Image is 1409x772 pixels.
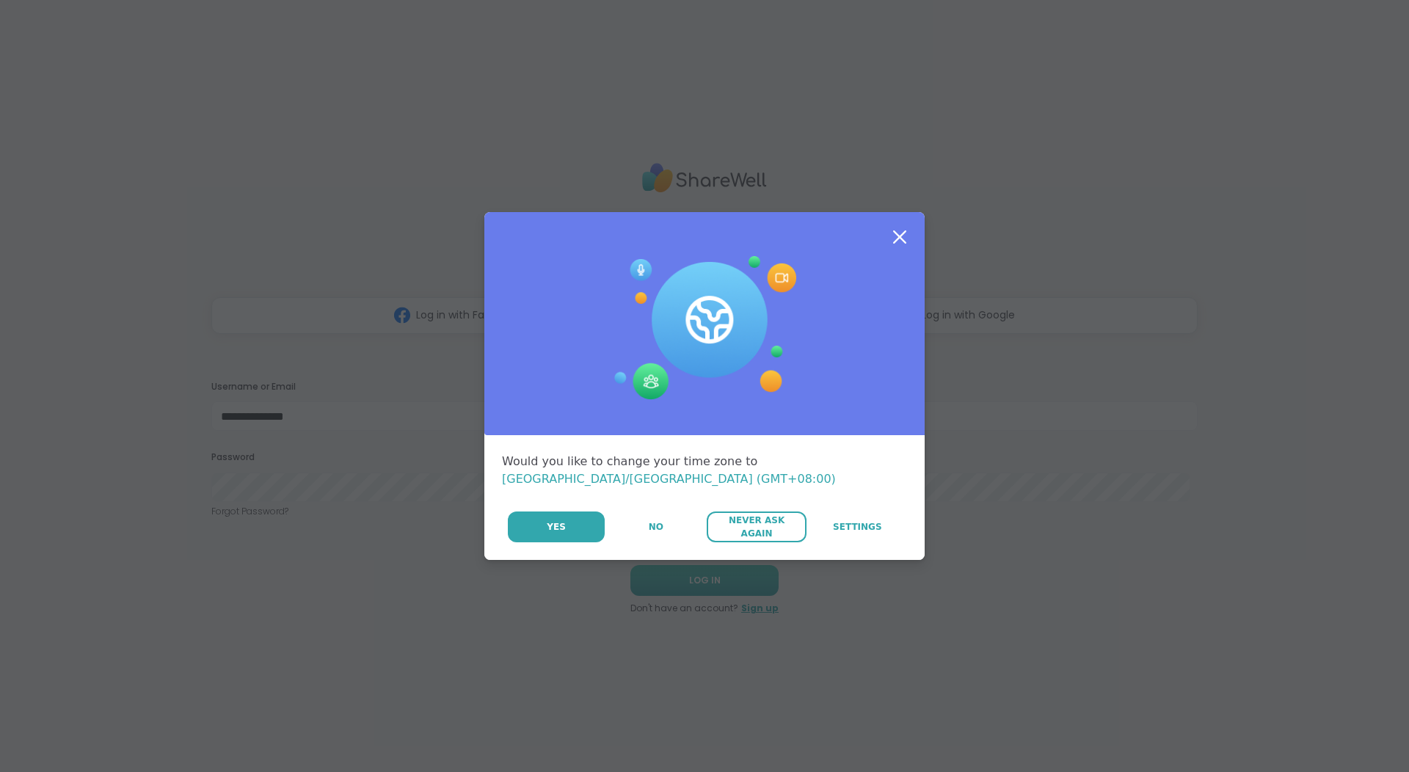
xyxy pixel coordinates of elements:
[547,520,566,534] span: Yes
[508,511,605,542] button: Yes
[714,514,798,540] span: Never Ask Again
[649,520,663,534] span: No
[707,511,806,542] button: Never Ask Again
[833,520,882,534] span: Settings
[613,256,796,400] img: Session Experience
[502,453,907,488] div: Would you like to change your time zone to
[606,511,705,542] button: No
[502,472,836,486] span: [GEOGRAPHIC_DATA]/[GEOGRAPHIC_DATA] (GMT+08:00)
[808,511,907,542] a: Settings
